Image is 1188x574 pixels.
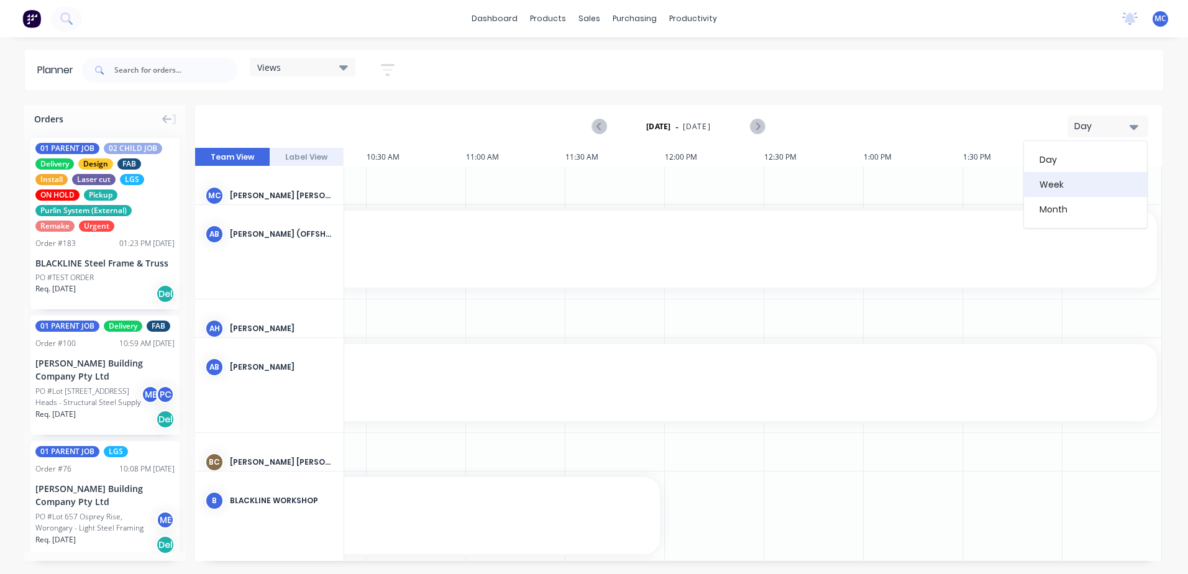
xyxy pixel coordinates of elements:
[35,143,99,154] span: 01 PARENT JOB
[205,319,224,338] div: AH
[35,534,76,545] span: Req. [DATE]
[156,535,175,554] div: Del
[465,9,524,28] a: dashboard
[35,221,75,232] span: Remake
[35,321,99,332] span: 01 PARENT JOB
[34,112,63,125] span: Orders
[675,119,679,134] span: -
[683,121,711,132] span: [DATE]
[35,205,132,216] span: Purlin System (External)
[572,9,606,28] div: sales
[35,158,74,170] span: Delivery
[35,257,175,270] div: BLACKLINE Steel Frame & Truss
[35,386,145,408] div: PO #Lot [STREET_ADDRESS] Heads - Structural Steel Supply
[230,190,334,201] div: [PERSON_NAME] [PERSON_NAME] (You)
[35,283,76,294] span: Req. [DATE]
[104,143,162,154] span: 02 CHILD JOB
[367,148,466,166] div: 10:30 AM
[156,285,175,303] div: Del
[1024,172,1147,197] div: Week
[1067,116,1148,137] button: Day
[35,357,175,383] div: [PERSON_NAME] Building Company Pty Ltd
[230,323,334,334] div: [PERSON_NAME]
[466,148,565,166] div: 11:00 AM
[665,148,764,166] div: 12:00 PM
[35,189,80,201] span: ON HOLD
[79,221,114,232] span: Urgent
[764,148,864,166] div: 12:30 PM
[230,229,334,240] div: [PERSON_NAME] (OFFSHORE)
[141,385,160,404] div: ME
[35,482,175,508] div: [PERSON_NAME] Building Company Pty Ltd
[35,511,160,534] div: PO #Lot 657 Osprey Rise, Worongary - Light Steel Framing
[147,321,170,332] span: FAB
[606,9,663,28] div: purchasing
[230,457,334,468] div: [PERSON_NAME] [PERSON_NAME]
[524,9,572,28] div: products
[1154,13,1166,24] span: MC
[35,238,76,249] div: Order # 183
[156,410,175,429] div: Del
[78,158,113,170] span: Design
[35,174,68,185] span: Install
[593,119,607,134] button: Previous page
[230,495,334,506] div: BLACKLINE WORKSHOP
[205,186,224,205] div: MC
[114,58,237,83] input: Search for orders...
[864,148,963,166] div: 1:00 PM
[205,225,224,244] div: AB
[663,9,723,28] div: productivity
[35,463,71,475] div: Order # 76
[104,321,142,332] span: Delivery
[750,119,764,134] button: Next page
[195,148,270,166] button: Team View
[35,409,76,420] span: Req. [DATE]
[205,453,224,471] div: BC
[104,446,128,457] span: LGS
[119,338,175,349] div: 10:59 AM [DATE]
[37,63,80,78] div: Planner
[205,491,224,510] div: B
[1074,120,1131,133] div: Day
[72,174,116,185] span: Laser cut
[119,238,175,249] div: 01:23 PM [DATE]
[120,174,144,185] span: LGS
[565,148,665,166] div: 11:30 AM
[156,385,175,404] div: PC
[257,61,281,74] span: Views
[1024,147,1147,172] div: Day
[963,148,1062,166] div: 1:30 PM
[646,121,671,132] strong: [DATE]
[117,158,141,170] span: FAB
[35,272,94,283] div: PO #TEST ORDER
[119,463,175,475] div: 10:08 PM [DATE]
[1024,197,1147,222] div: Month
[35,446,99,457] span: 01 PARENT JOB
[84,189,117,201] span: Pickup
[205,358,224,376] div: AB
[230,362,334,373] div: [PERSON_NAME]
[35,338,76,349] div: Order # 100
[22,9,41,28] img: Factory
[270,148,344,166] button: Label View
[156,511,175,529] div: ME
